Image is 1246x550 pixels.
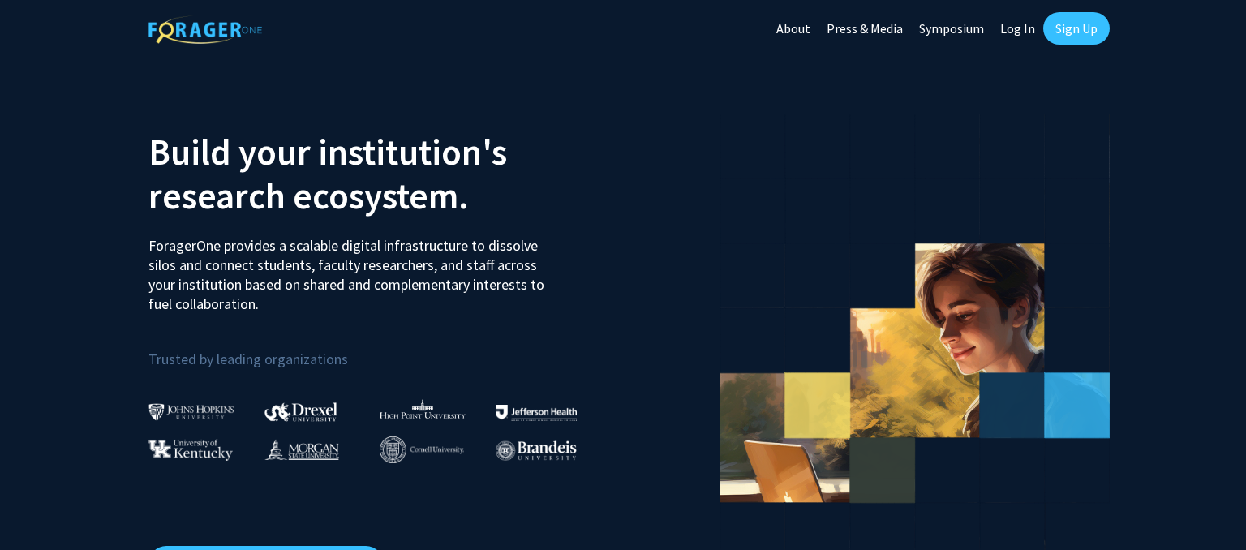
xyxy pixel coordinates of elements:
[148,327,611,372] p: Trusted by leading organizations
[380,436,464,463] img: Cornell University
[148,130,611,217] h2: Build your institution's research ecosystem.
[264,439,339,460] img: Morgan State University
[148,439,233,461] img: University of Kentucky
[380,399,466,419] img: High Point University
[496,440,577,461] img: Brandeis University
[496,405,577,420] img: Thomas Jefferson University
[1043,12,1110,45] a: Sign Up
[264,402,337,421] img: Drexel University
[148,224,556,314] p: ForagerOne provides a scalable digital infrastructure to dissolve silos and connect students, fac...
[148,15,262,44] img: ForagerOne Logo
[148,403,234,420] img: Johns Hopkins University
